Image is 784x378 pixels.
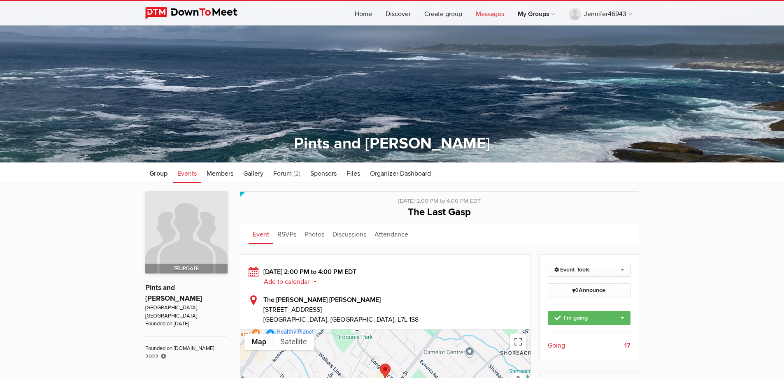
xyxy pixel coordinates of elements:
[548,263,630,277] a: Event Tools
[548,311,630,325] a: I'm going
[145,304,228,320] span: [GEOGRAPHIC_DATA], [GEOGRAPHIC_DATA]
[273,223,300,244] a: RSVPs
[300,223,328,244] a: Photos
[348,1,379,26] a: Home
[366,162,435,183] a: Organizer Dashboard
[145,191,228,274] img: Pints and Peterson
[263,278,323,285] button: Add to calendar
[511,1,562,26] a: My Groups
[370,169,431,178] span: Organizer Dashboard
[418,1,469,26] a: Create group
[293,169,300,178] span: (2)
[145,283,202,303] a: Pints and [PERSON_NAME]
[145,320,228,328] span: Founded on [DATE]
[572,287,605,294] span: Announce
[244,334,273,350] button: Show street map
[328,223,370,244] a: Discussions
[177,169,197,178] span: Events
[379,1,417,26] a: Discover
[562,1,639,26] a: Jennifer46943
[249,267,523,287] div: [DATE] 2:00 PM to 4:00 PM EDT
[173,162,201,183] a: Events
[202,162,237,183] a: Members
[263,315,419,324] span: [GEOGRAPHIC_DATA], [GEOGRAPHIC_DATA], L7L 1S8
[239,162,268,183] a: Gallery
[347,169,360,178] span: Files
[207,169,233,178] span: Members
[174,265,199,272] span: Update
[273,169,292,178] span: Forum
[548,341,565,350] span: Going
[294,134,490,153] a: Pints and [PERSON_NAME]
[273,334,314,350] button: Show satellite imagery
[243,169,263,178] span: Gallery
[249,192,630,206] div: [DATE] 2:00 PM to 4:00 PM EDT
[370,223,412,244] a: Attendance
[249,223,273,244] a: Event
[408,206,471,218] span: The Last Gasp
[510,334,526,350] button: Toggle fullscreen view
[149,169,168,178] span: Group
[145,191,228,274] a: Update
[624,341,630,350] b: 17
[548,283,630,297] a: Announce
[145,336,228,361] span: Founded on [DOMAIN_NAME] 2022.
[310,169,337,178] span: Sponsors
[269,162,305,183] a: Forum (2)
[342,162,364,183] a: Files
[145,162,172,183] a: Group
[306,162,341,183] a: Sponsors
[145,7,250,19] img: DownToMeet
[263,296,381,304] b: The [PERSON_NAME] [PERSON_NAME]
[263,305,523,315] span: [STREET_ADDRESS]
[469,1,511,26] a: Messages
